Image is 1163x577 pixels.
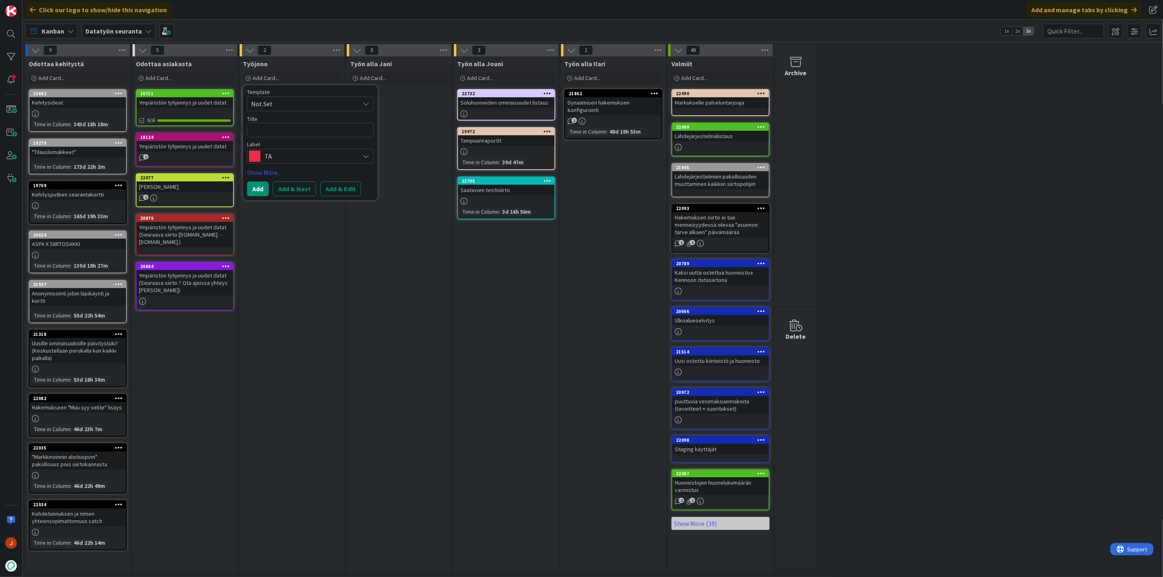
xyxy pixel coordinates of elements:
div: "Tilauslomakkeet" [29,147,126,157]
div: 48d 19h 53m [607,127,643,136]
span: 1 [143,154,148,159]
div: Kohdetunnuksen ja nimen yhteensopimattomuus catch [29,508,126,526]
div: Archive [785,68,807,78]
button: Add & Next [273,181,316,196]
a: 20624ASPA X SIIRTOSAKKITime in Column:130d 18h 27m [29,230,127,273]
a: 16711Ympäristön tyhjennys ja uudet datat6/6 [136,89,234,126]
div: Time in Column [32,481,70,490]
span: : [499,158,500,167]
div: Tampuuriraportit [458,135,555,146]
a: 22490Markukselle palveluntarjoaja [671,89,770,116]
div: 46d 22h 14m [72,538,107,547]
div: 22732 [458,90,555,97]
div: Uusi ostettu kiinteistö ja huoneisto [672,356,769,366]
div: 22034 [29,501,126,508]
div: 21318Uusille ominaisuuksille päivitystuki? (Keskustellaan porukalla kun kaikki paikalla) [29,331,126,363]
div: 22082 [33,396,126,401]
div: Hakemuksen siirto ei tue menneisyydessä olevaa "asunnon tarve alkaen" päivämäärää [672,212,769,237]
div: 22093 [676,206,769,211]
div: 22409Lähdejärjestelmälistaus [672,123,769,141]
div: 21514 [676,349,769,355]
div: 21862 [569,91,662,96]
div: 22705 [462,178,555,184]
span: 49 [686,45,700,55]
div: 20666Ulkoalueselvitys [672,308,769,326]
div: 20789 [672,260,769,267]
button: Add [247,181,269,196]
div: 22705Saatavien testisiirto [458,177,555,195]
span: : [70,538,72,547]
div: Time in Column [460,207,499,216]
span: Valmiit [671,60,692,68]
div: Huoneistojen huonelukumäärän varmistus [672,477,769,495]
span: Not Set [251,98,353,109]
div: 55d 22h 54m [72,311,107,320]
div: 18124 [140,134,233,140]
div: 22035 [33,445,126,451]
a: 19972TampuuriraportitTime in Column:39d 47m [457,127,555,170]
div: 21937Anonymisointi jobin läpikäynti ja kortti [29,281,126,306]
span: 1 [690,240,695,245]
span: Add Card... [681,74,707,82]
div: 20789Kaksi uutta ostettua huoneistoa Kennoon datasiirtona [672,260,769,285]
div: 20624 [29,231,126,239]
span: : [499,207,500,216]
div: 20864 [137,263,233,270]
a: 20666Ulkoalueselvitys [671,307,770,341]
div: 19279 [33,140,126,146]
div: 22093Hakemuksen siirto ei tue menneisyydessä olevaa "asunnon tarve alkaen" päivämäärää [672,205,769,237]
div: 22034 [33,502,126,508]
div: 22082 [29,395,126,402]
span: 1 [679,240,684,245]
a: 22093Hakemuksen siirto ei tue menneisyydessä olevaa "asunnon tarve alkaen" päivämäärää [671,204,770,253]
div: 22490 [676,91,769,96]
div: Ympäristön tyhjennys ja uudet datat [137,97,233,108]
div: 22098Staging käyttäjät [672,436,769,454]
span: 3x [1023,27,1034,35]
span: Työn alla Jouni [457,60,503,68]
a: 20789Kaksi uutta ostettua huoneistoa Kennoon datasiirtona [671,259,770,300]
div: Anonymisointi jobin läpikäynti ja kortti [29,288,126,306]
div: 21514Uusi ostettu kiinteistö ja huoneisto [672,348,769,366]
div: 19279 [29,139,126,147]
span: 6/6 [147,116,155,125]
div: Lähdejärjestelmälistaus [672,131,769,141]
a: 19279"Tilauslomakkeet"Time in Column:173d 22h 2m [29,139,127,174]
div: 20624ASPA X SIIRTOSAKKI [29,231,126,249]
input: Quick Filter... [1043,24,1104,38]
span: 1x [1001,27,1012,35]
div: 165d 19h 33m [72,212,110,221]
div: 21862 [565,90,662,97]
span: Add Card... [360,74,386,82]
span: 9 [43,45,57,55]
div: 21862Dynaamisen hakemuksen konfigurointi [565,90,662,115]
div: 20666 [672,308,769,315]
div: 21514 [672,348,769,356]
span: Odottaa asiakasta [136,60,192,68]
div: Time in Column [32,538,70,547]
span: Add Card... [38,74,65,82]
span: Add Card... [467,74,493,82]
img: avatar [5,560,17,572]
a: Show More... [247,168,374,177]
div: 20876 [137,215,233,222]
span: : [70,481,72,490]
div: Time in Column [32,375,70,384]
div: Hakemukseen "Muu syy selite" lisäys [29,402,126,413]
a: 22034Kohdetunnuksen ja nimen yhteensopimattomuus catchTime in Column:46d 22h 14m [29,500,127,550]
div: 22705 [458,177,555,185]
span: Add Card... [146,74,172,82]
span: Kanban [42,26,64,36]
div: 46d 22h 49m [72,481,107,490]
label: Title [247,115,258,123]
div: 21318 [29,331,126,338]
a: Show More (39) [671,517,770,530]
img: Visit kanbanzone.com [5,5,17,17]
div: 22098 [672,436,769,444]
div: Ympäristön tyhjennys ja uudet datat (Seuraava siirto ? Ota ajoissa yhteys [PERSON_NAME]) [137,270,233,295]
div: Time in Column [460,158,499,167]
div: 19972 [458,128,555,135]
div: Staging käyttäjät [672,444,769,454]
a: 22035"Markkinoinnin aloituspvm" pakollisuus pois siirtokannastaTime in Column:46d 22h 49m [29,443,127,494]
div: 21318 [33,331,126,337]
